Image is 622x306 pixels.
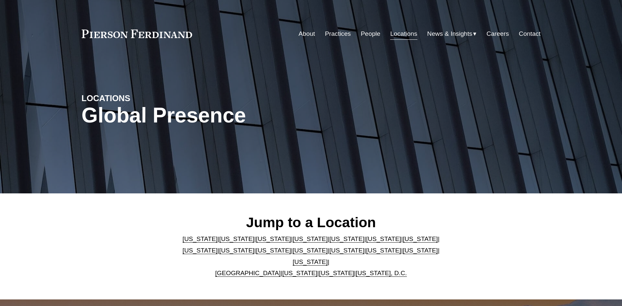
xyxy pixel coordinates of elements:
[293,247,328,254] a: [US_STATE]
[215,270,281,276] a: [GEOGRAPHIC_DATA]
[82,93,196,103] h4: LOCATIONS
[177,233,445,279] p: | | | | | | | | | | | | | | | | | |
[403,235,438,242] a: [US_STATE]
[487,28,509,40] a: Careers
[256,235,291,242] a: [US_STATE]
[325,28,351,40] a: Practices
[299,28,315,40] a: About
[361,28,380,40] a: People
[282,270,317,276] a: [US_STATE]
[177,214,445,231] h2: Jump to a Location
[82,103,388,127] h1: Global Presence
[390,28,417,40] a: Locations
[219,235,254,242] a: [US_STATE]
[329,247,364,254] a: [US_STATE]
[356,270,407,276] a: [US_STATE], D.C.
[293,235,328,242] a: [US_STATE]
[293,258,328,265] a: [US_STATE]
[427,28,477,40] a: folder dropdown
[183,235,218,242] a: [US_STATE]
[183,247,218,254] a: [US_STATE]
[219,247,254,254] a: [US_STATE]
[366,247,401,254] a: [US_STATE]
[319,270,354,276] a: [US_STATE]
[256,247,291,254] a: [US_STATE]
[366,235,401,242] a: [US_STATE]
[519,28,540,40] a: Contact
[329,235,364,242] a: [US_STATE]
[427,28,472,40] span: News & Insights
[403,247,438,254] a: [US_STATE]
